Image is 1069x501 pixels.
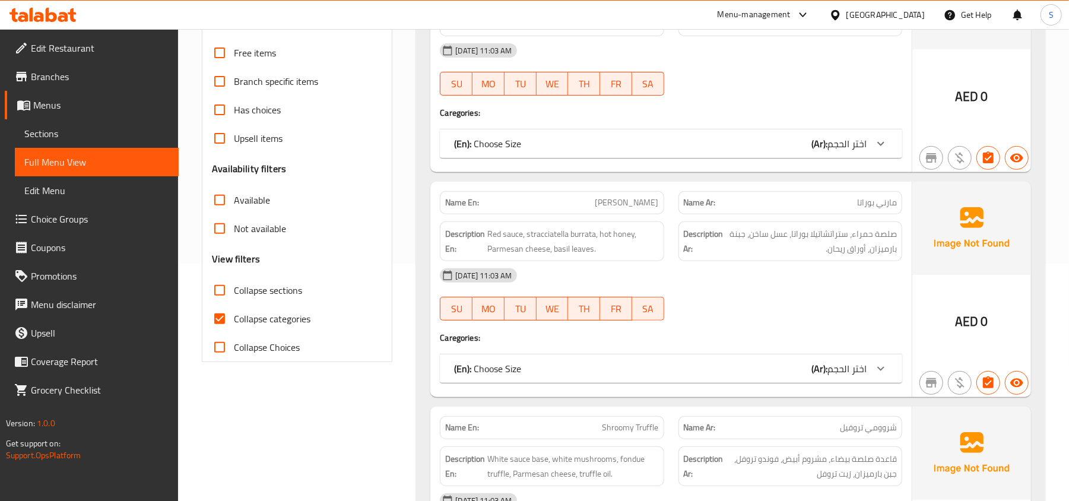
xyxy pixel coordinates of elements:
[451,45,516,56] span: [DATE] 11:03 AM
[846,8,925,21] div: [GEOGRAPHIC_DATA]
[632,72,664,96] button: SA
[505,72,537,96] button: TU
[912,407,1031,499] img: Ae5nvW7+0k+MAAAAAElFTkSuQmCC
[37,416,55,431] span: 1.0.0
[981,310,988,333] span: 0
[684,2,733,31] strong: Description Ar:
[31,212,169,226] span: Choice Groups
[955,310,978,333] span: AED
[31,297,169,312] span: Menu disclaimer
[440,354,902,383] div: (En): Choose Size(Ar):اختر الحجم
[487,227,658,256] span: Red sauce, stracciatella burrata, hot honey, Parmesan cheese, basil leaves.
[684,196,716,209] strong: Name Ar:
[454,360,471,378] b: (En):
[726,227,897,256] span: صلصة حمراء، ستراتشاتيلا بوراتا، عسل ساخن، جبنة بارميزان، أوراق ريحان.
[451,270,516,281] span: [DATE] 11:03 AM
[684,421,716,434] strong: Name Ar:
[948,146,972,170] button: Purchased item
[948,371,972,395] button: Purchased item
[472,297,505,321] button: MO
[440,129,902,158] div: (En): Choose Size(Ar):اختر الحجم
[600,72,632,96] button: FR
[684,227,724,256] strong: Description Ar:
[6,436,61,451] span: Get support on:
[234,131,283,145] span: Upsell items
[33,98,169,112] span: Menus
[919,371,943,395] button: Not branch specific item
[5,319,179,347] a: Upsell
[912,182,1031,274] img: Ae5nvW7+0k+MAAAAAElFTkSuQmCC
[5,91,179,119] a: Menus
[445,452,485,481] strong: Description En:
[5,233,179,262] a: Coupons
[718,8,791,22] div: Menu-management
[440,72,472,96] button: SU
[454,362,521,376] p: Choose Size
[6,416,35,431] span: Version:
[234,340,300,354] span: Collapse Choices
[440,297,472,321] button: SU
[5,376,179,404] a: Grocery Checklist
[445,227,485,256] strong: Description En:
[212,252,260,266] h3: View filters
[537,297,569,321] button: WE
[632,297,664,321] button: SA
[595,196,659,209] span: [PERSON_NAME]
[5,34,179,62] a: Edit Restaurant
[5,290,179,319] a: Menu disclaimer
[212,162,286,176] h3: Availability filters
[24,183,169,198] span: Edit Menu
[445,75,468,93] span: SU
[541,300,564,318] span: WE
[31,69,169,84] span: Branches
[827,135,867,153] span: اختر الحجم
[31,41,169,55] span: Edit Restaurant
[509,75,532,93] span: TU
[5,262,179,290] a: Promotions
[445,300,468,318] span: SU
[24,126,169,141] span: Sections
[234,74,318,88] span: Branch specific items
[1049,8,1054,21] span: S
[234,312,310,326] span: Collapse categories
[541,75,564,93] span: WE
[445,196,479,209] strong: Name En:
[811,360,827,378] b: (Ar):
[445,2,491,31] strong: Description En:
[811,135,827,153] b: (Ar):
[573,300,595,318] span: TH
[234,283,302,297] span: Collapse sections
[31,383,169,397] span: Grocery Checklist
[637,75,659,93] span: SA
[31,269,169,283] span: Promotions
[234,221,286,236] span: Not available
[605,300,627,318] span: FR
[827,360,867,378] span: اختر الحجم
[6,448,81,463] a: Support.OpsPlatform
[605,75,627,93] span: FR
[445,421,479,434] strong: Name En:
[726,452,897,481] span: قاعدة صلصة بيضاء، مشروم أبيض، فوندو تروفل، جبن بارميزان، زيت تروفل
[637,300,659,318] span: SA
[472,72,505,96] button: MO
[5,62,179,91] a: Branches
[568,297,600,321] button: TH
[5,205,179,233] a: Choice Groups
[955,85,978,108] span: AED
[919,146,943,170] button: Not branch specific item
[857,196,897,209] span: مارني بوراتا
[573,75,595,93] span: TH
[454,135,471,153] b: (En):
[477,75,500,93] span: MO
[31,326,169,340] span: Upsell
[1005,146,1029,170] button: Available
[5,347,179,376] a: Coverage Report
[602,421,659,434] span: Shroomy Truffle
[505,297,537,321] button: TU
[31,240,169,255] span: Coupons
[440,107,902,119] h4: Caregories:
[487,452,658,481] span: White sauce base, white mushrooms, fondue truffle, Parmesan cheese, truffle oil.
[976,371,1000,395] button: Has choices
[981,85,988,108] span: 0
[976,146,1000,170] button: Has choices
